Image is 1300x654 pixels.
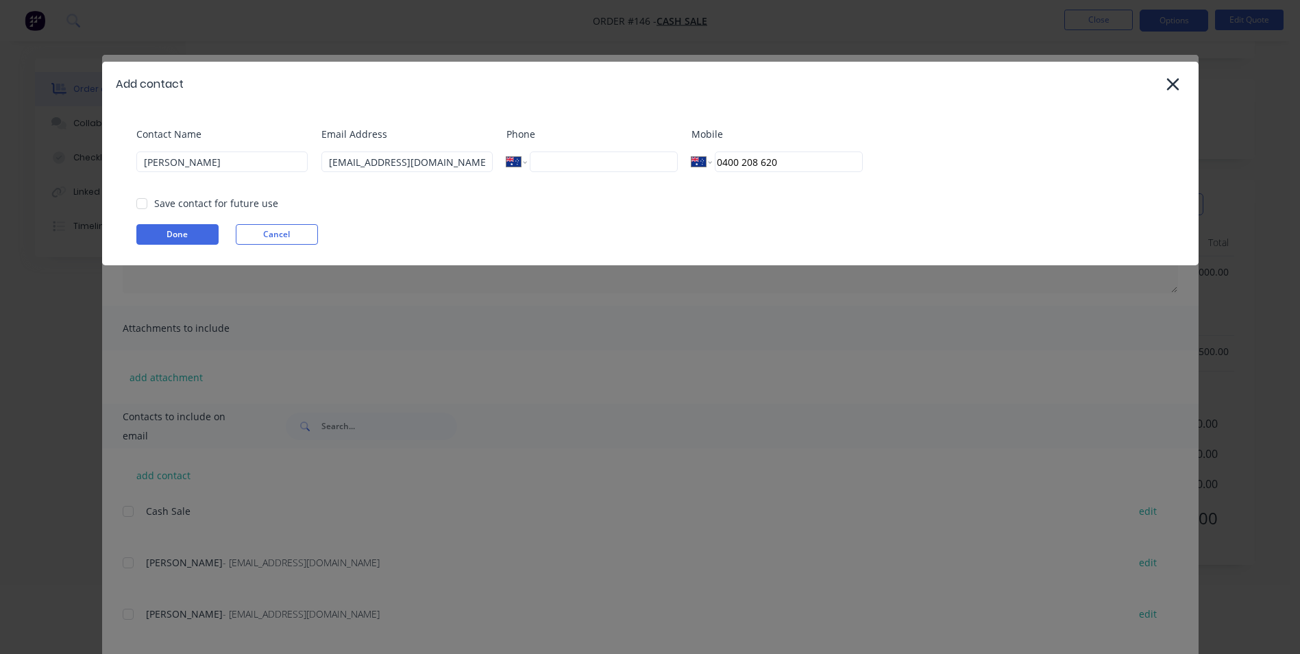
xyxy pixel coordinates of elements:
[506,127,678,141] label: Phone
[136,127,308,141] label: Contact Name
[691,127,863,141] label: Mobile
[154,196,278,210] div: Save contact for future use
[136,224,219,245] button: Done
[116,76,184,93] div: Add contact
[321,127,493,141] label: Email Address
[236,224,318,245] button: Cancel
